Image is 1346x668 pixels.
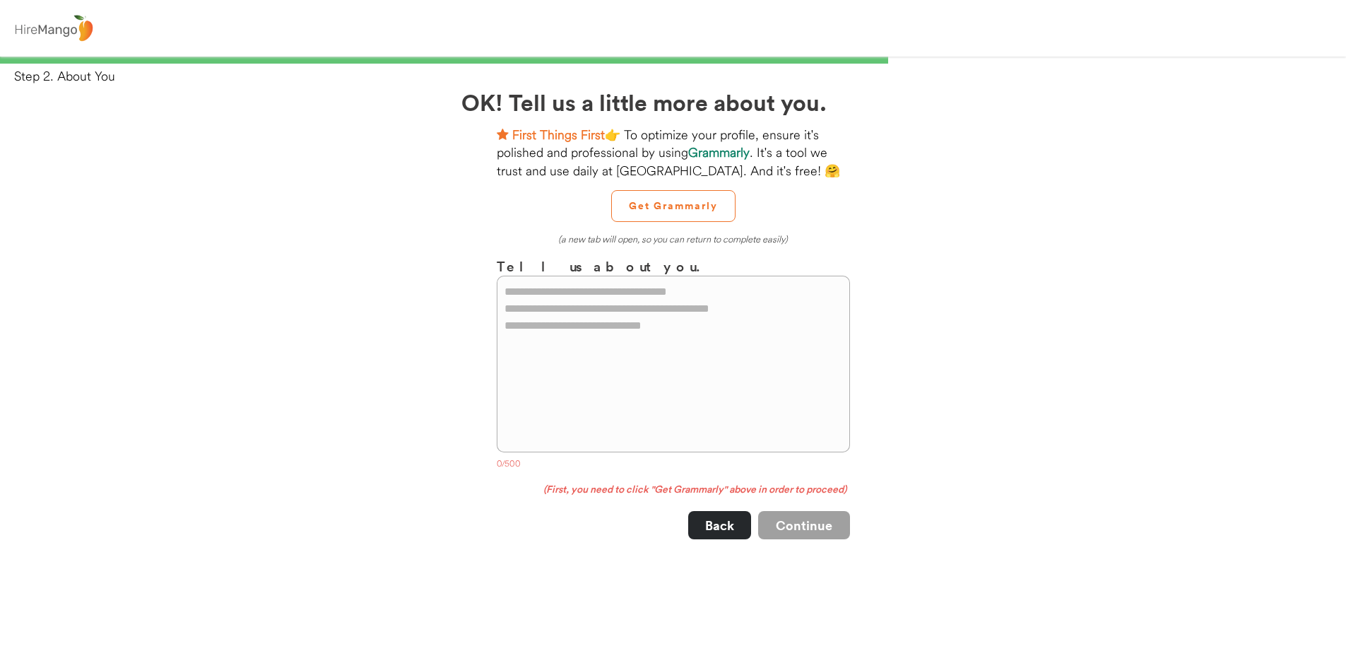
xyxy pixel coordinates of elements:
[11,12,97,45] img: logo%20-%20hiremango%20gray.png
[558,233,788,245] em: (a new tab will open, so you can return to complete easily)
[758,511,850,539] button: Continue
[688,511,751,539] button: Back
[497,458,850,472] div: 0/500
[3,57,1343,64] div: 66%
[611,190,736,222] button: Get Grammarly
[512,127,605,143] strong: First Things First
[497,483,850,497] div: (First, you need to click "Get Grammarly" above in order to proceed)
[688,144,750,160] strong: Grammarly
[497,256,850,276] h3: Tell us about you.
[461,85,885,119] h2: OK! Tell us a little more about you.
[14,67,1346,85] div: Step 2. About You
[497,126,850,180] div: 👉 To optimize your profile, ensure it's polished and professional by using . It's a tool we trust...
